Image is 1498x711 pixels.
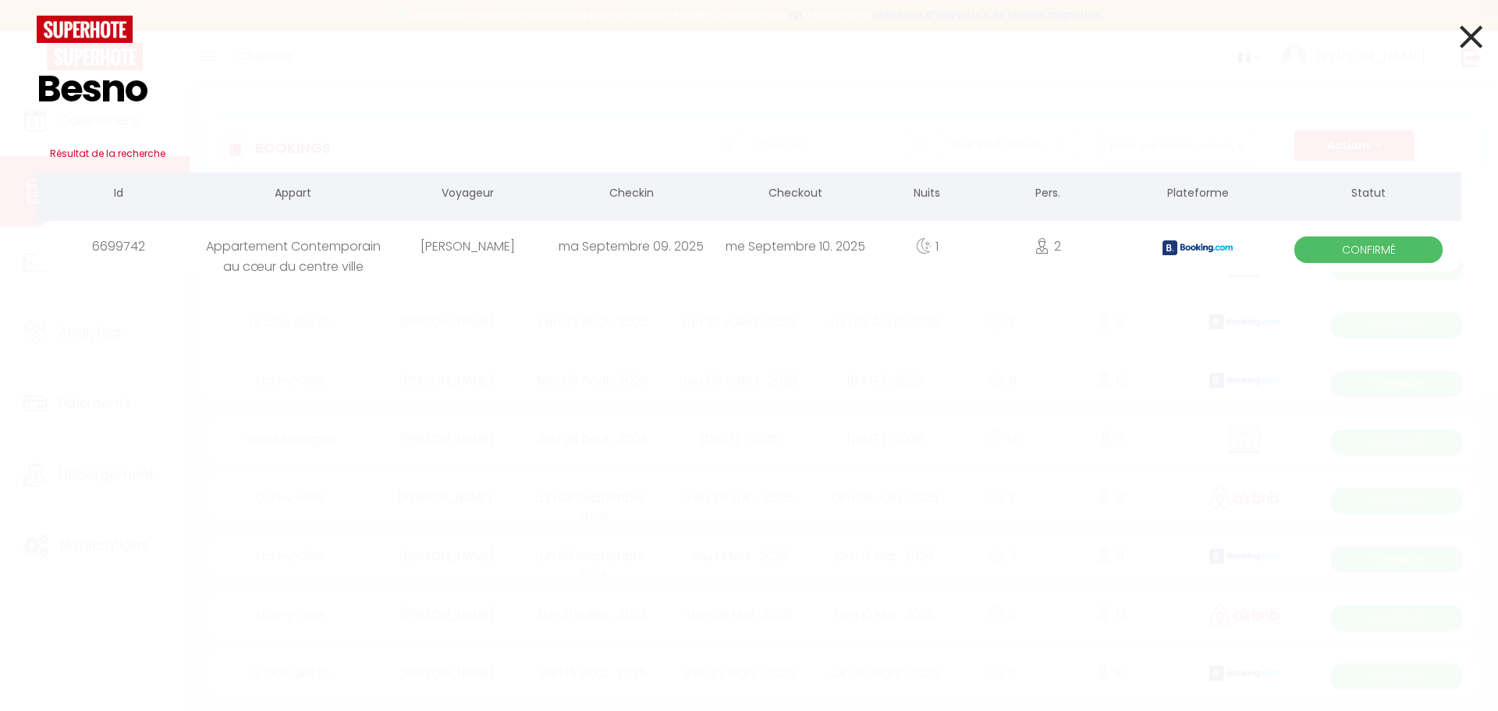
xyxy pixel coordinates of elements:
span: Confirmé [1294,236,1443,263]
div: 2 [977,221,1120,272]
th: Appart [201,172,385,217]
th: Statut [1276,172,1461,217]
button: Ouvrir le widget de chat LiveChat [12,6,59,53]
th: Checkin [549,172,713,217]
div: 6699742 [37,221,201,272]
div: [PERSON_NAME] [385,221,549,272]
th: Nuits [877,172,977,217]
div: me Septembre 10. 2025 [713,221,877,272]
th: Pers. [977,172,1120,217]
input: Tapez pour rechercher... [37,43,1461,135]
div: ma Septembre 09. 2025 [549,221,713,272]
th: Id [37,172,201,217]
th: Plateforme [1120,172,1276,217]
h3: Résultat de la recherche [37,135,1461,172]
div: 1 [877,221,977,272]
img: logo [37,16,133,43]
div: Appartement Contemporain au cœur du centre ville [201,221,385,272]
img: booking2.png [1163,240,1233,255]
th: Checkout [713,172,877,217]
th: Voyageur [385,172,549,217]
